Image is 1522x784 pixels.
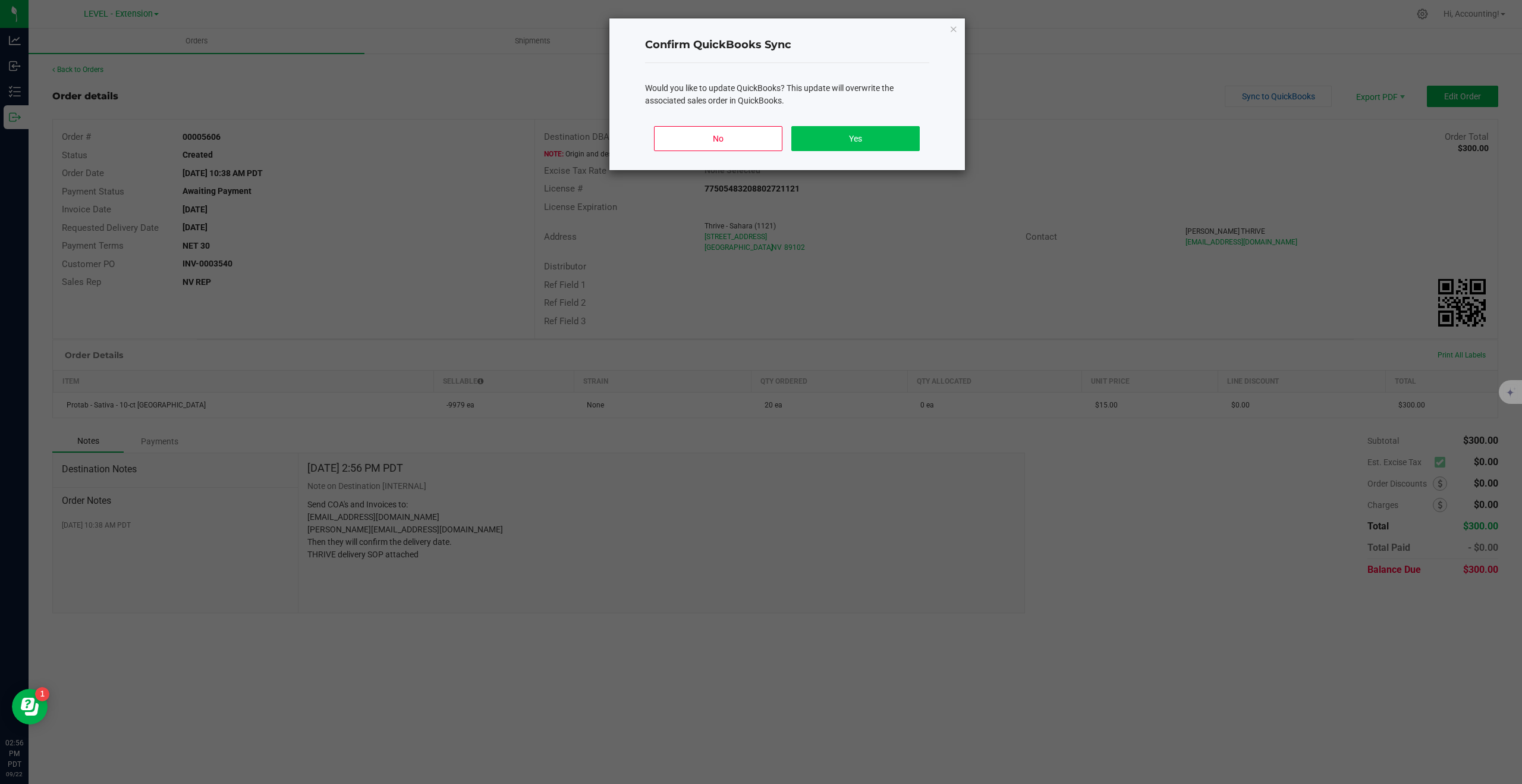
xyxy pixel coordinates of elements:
iframe: Resource center unread badge [35,687,49,701]
button: Close [949,21,958,36]
h4: Confirm QuickBooks Sync [645,37,929,53]
div: Would you like to update QuickBooks? This update will overwrite the associated sales order in Qui... [645,82,929,107]
iframe: Resource center [12,689,48,725]
button: No [654,126,782,151]
button: Yes [791,126,919,151]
